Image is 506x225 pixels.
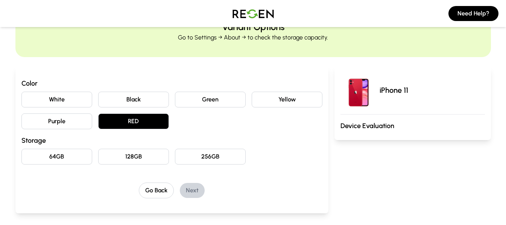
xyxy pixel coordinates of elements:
[178,33,328,42] p: Go to Settings → About → to check the storage capacity.
[340,121,485,131] h3: Device Evaluation
[98,113,169,129] button: RED
[380,85,408,95] p: iPhone 11
[252,92,322,107] button: Yellow
[448,6,498,21] button: Need Help?
[175,92,246,107] button: Green
[340,72,377,108] img: iPhone 11
[139,183,174,198] button: Go Back
[98,149,169,165] button: 128GB
[21,113,92,129] button: Purple
[180,183,205,198] button: Next
[175,149,246,165] button: 256GB
[222,21,284,33] h2: Variant Options
[21,78,322,89] h3: Color
[21,135,322,146] h3: Storage
[227,3,280,24] img: Logo
[98,92,169,107] button: Black
[21,92,92,107] button: White
[21,149,92,165] button: 64GB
